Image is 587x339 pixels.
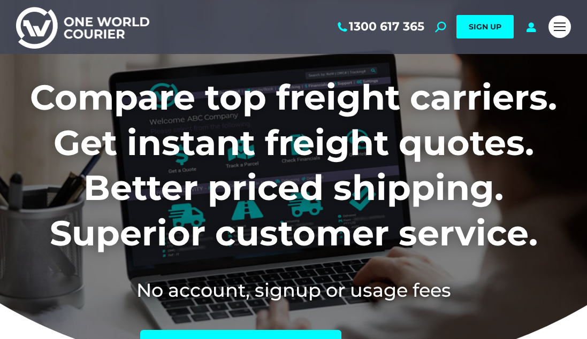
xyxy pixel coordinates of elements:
h1: Compare top freight carriers. Get instant freight quotes. Better priced shipping. Superior custom... [16,75,571,256]
img: One World Courier [16,5,149,49]
a: 1300 617 365 [336,20,424,34]
a: SIGN UP [456,15,514,38]
a: Mobile menu icon [548,16,571,38]
span: SIGN UP [469,22,501,32]
h2: No account, signup or usage fees [16,277,571,303]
